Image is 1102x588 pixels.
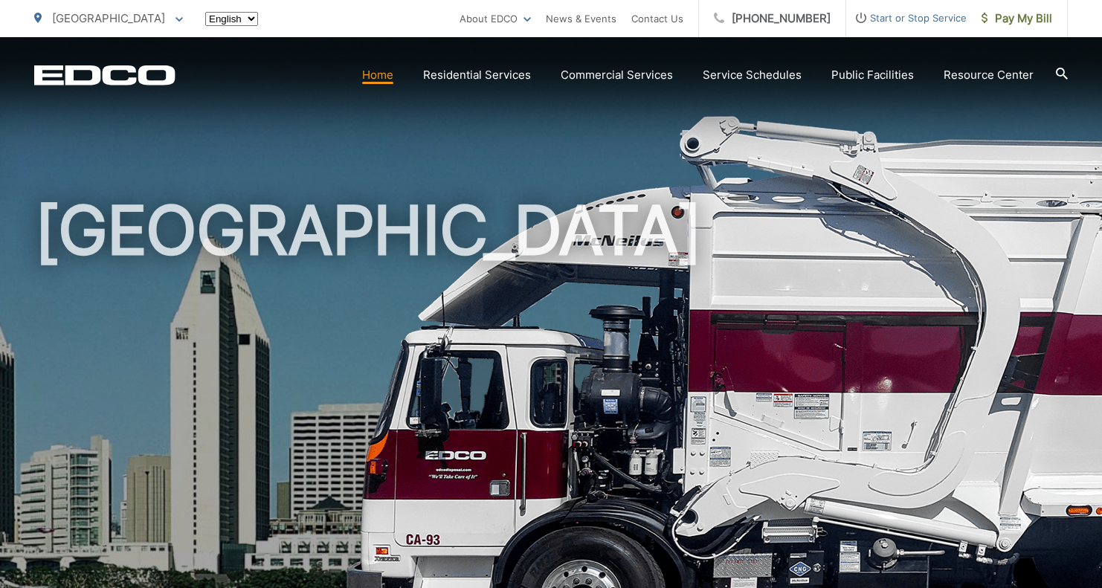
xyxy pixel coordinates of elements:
[362,66,393,84] a: Home
[460,10,531,28] a: About EDCO
[831,66,914,84] a: Public Facilities
[631,10,683,28] a: Contact Us
[944,66,1034,84] a: Resource Center
[561,66,673,84] a: Commercial Services
[205,12,258,26] select: Select a language
[52,11,165,25] span: [GEOGRAPHIC_DATA]
[546,10,616,28] a: News & Events
[703,66,802,84] a: Service Schedules
[34,65,175,85] a: EDCD logo. Return to the homepage.
[423,66,531,84] a: Residential Services
[982,10,1052,28] span: Pay My Bill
